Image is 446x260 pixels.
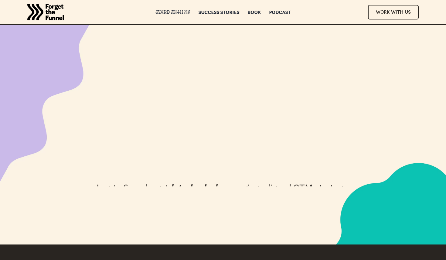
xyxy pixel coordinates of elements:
[94,182,352,206] div: In 4 to 6 weeks get messaging, aligned GTM strategy, and a to move forward with confidence.
[198,10,239,14] a: Success Stories
[155,12,190,16] div: Work with us
[155,10,190,14] a: Work with usWork with us
[269,10,291,14] a: Podcast
[169,182,218,193] em: data-backed
[247,10,261,14] a: Book
[368,5,419,19] a: Work With Us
